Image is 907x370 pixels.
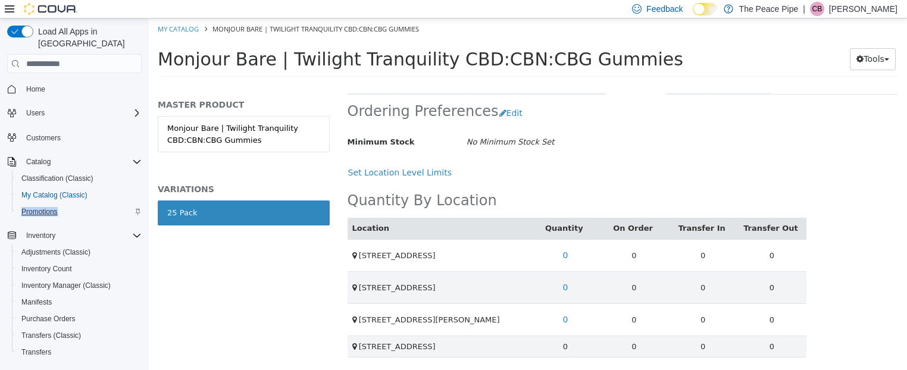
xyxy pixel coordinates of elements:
span: Classification (Classic) [17,171,142,186]
td: 0 [451,253,520,285]
span: Inventory [26,231,55,240]
td: 0 [451,221,520,253]
span: Monjour Bare | Twilight Tranquility CBD:CBN:CBG Gummies [64,6,270,15]
div: Chelsea Birnie [810,2,824,16]
span: My Catalog (Classic) [17,188,142,202]
a: Home [21,82,50,96]
a: Transfer Out [595,205,651,214]
td: 0 [520,221,589,253]
p: The Peace Pipe [739,2,799,16]
span: Minimum Stock [199,119,266,128]
span: Load All Apps in [GEOGRAPHIC_DATA] [33,26,142,49]
span: [STREET_ADDRESS][PERSON_NAME] [210,297,351,306]
button: Manifests [12,294,146,311]
td: 0 [451,317,520,339]
td: 0 [520,285,589,317]
span: My Catalog (Classic) [21,190,87,200]
div: 25 Pack [18,189,49,200]
a: 0 [407,290,426,312]
a: Purchase Orders [17,312,80,326]
button: Catalog [21,155,55,169]
span: Dark Mode [693,15,693,16]
h5: VARIATIONS [9,165,181,176]
img: Cova [24,3,77,15]
span: Transfers (Classic) [17,328,142,343]
button: Users [21,106,49,120]
span: Purchase Orders [17,312,142,326]
span: Transfers [21,347,51,357]
button: Purchase Orders [12,311,146,327]
a: Transfers (Classic) [17,328,86,343]
td: 0 [589,221,658,253]
span: Feedback [646,3,683,15]
a: On Order [464,205,506,214]
td: 0 [382,317,451,339]
span: Home [26,84,45,94]
button: Transfers (Classic) [12,327,146,344]
h2: Ordering Preferences [199,84,350,102]
button: Inventory [2,227,146,244]
a: 0 [407,226,426,248]
button: Inventory Count [12,261,146,277]
a: Monjour Bare | Twilight Tranquility CBD:CBN:CBG Gummies [9,98,181,134]
span: Transfers [17,345,142,359]
button: Tools [701,30,747,52]
button: Promotions [12,203,146,220]
button: Home [2,80,146,98]
a: Manifests [17,295,57,309]
span: Inventory Manager (Classic) [21,281,111,290]
span: Customers [21,130,142,145]
button: Location [204,204,243,216]
span: Adjustments (Classic) [17,245,142,259]
span: Users [26,108,45,118]
a: Transfers [17,345,56,359]
a: Inventory Manager (Classic) [17,278,115,293]
span: Transfers (Classic) [21,331,81,340]
button: Customers [2,128,146,146]
button: Transfers [12,344,146,360]
span: Adjustments (Classic) [21,247,90,257]
a: Quantity [396,205,437,214]
span: Customers [26,133,61,143]
h2: Quantity By Location [199,173,348,192]
a: 0 [407,258,426,280]
span: Classification (Classic) [21,174,93,183]
a: Adjustments (Classic) [17,245,95,259]
p: | [803,2,805,16]
span: Promotions [17,205,142,219]
span: [STREET_ADDRESS] [210,265,287,274]
span: Users [21,106,142,120]
span: Manifests [17,295,142,309]
td: 0 [520,317,589,339]
h5: MASTER PRODUCT [9,81,181,92]
button: Inventory [21,228,60,243]
a: Inventory Count [17,262,77,276]
input: Dark Mode [693,3,718,15]
td: 0 [589,317,658,339]
button: Inventory Manager (Classic) [12,277,146,294]
p: [PERSON_NAME] [829,2,897,16]
button: Classification (Classic) [12,170,146,187]
span: Inventory Count [21,264,72,274]
span: Inventory Manager (Classic) [17,278,142,293]
a: Promotions [17,205,62,219]
td: 0 [451,285,520,317]
span: CB [812,2,822,16]
a: My Catalog (Classic) [17,188,92,202]
td: 0 [520,253,589,285]
span: [STREET_ADDRESS] [210,324,287,333]
span: Manifests [21,297,52,307]
a: Customers [21,131,65,145]
a: Classification (Classic) [17,171,98,186]
td: 0 [589,253,658,285]
button: Edit [350,84,380,106]
span: Purchase Orders [21,314,76,324]
button: Catalog [2,153,146,170]
span: Catalog [26,157,51,167]
button: My Catalog (Classic) [12,187,146,203]
span: Inventory [21,228,142,243]
td: 0 [589,285,658,317]
button: Set Location Level Limits [199,143,310,165]
button: Users [2,105,146,121]
span: Monjour Bare | Twilight Tranquility CBD:CBN:CBG Gummies [9,30,534,51]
